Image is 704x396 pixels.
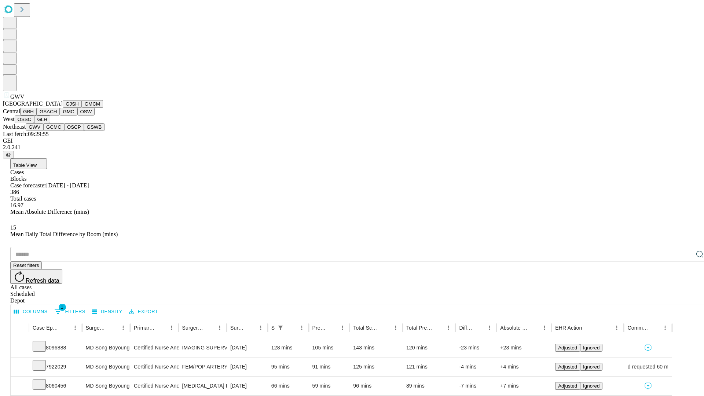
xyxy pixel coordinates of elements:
[43,123,64,131] button: GCMC
[86,338,126,357] div: MD Song Boyoung Md
[10,209,89,215] span: Mean Absolute Difference (mins)
[529,323,539,333] button: Sort
[271,325,275,331] div: Scheduled In Room Duration
[500,377,548,395] div: +7 mins
[459,325,473,331] div: Difference
[20,108,37,115] button: GBH
[182,338,223,357] div: IMAGING SUPERVISION \T\ INTERPRETATION VISCERAL, SELECTIVE
[15,115,34,123] button: OSSC
[14,361,25,374] button: Expand
[500,325,528,331] div: Absolute Difference
[406,357,452,376] div: 121 mins
[13,263,39,268] span: Reset filters
[90,306,124,318] button: Density
[327,323,337,333] button: Sort
[623,357,672,376] span: md requested 60 min
[10,182,46,188] span: Case forecaster
[406,338,452,357] div: 120 mins
[406,377,452,395] div: 89 mins
[182,357,223,376] div: FEM/POP ARTERY REVASC W/ [MEDICAL_DATA]+[MEDICAL_DATA]
[275,323,286,333] button: Show filters
[500,338,548,357] div: +23 mins
[286,323,297,333] button: Sort
[3,100,63,107] span: [GEOGRAPHIC_DATA]
[230,357,264,376] div: [DATE]
[10,195,36,202] span: Total cases
[70,323,80,333] button: Menu
[271,377,305,395] div: 66 mins
[297,323,307,333] button: Menu
[3,151,14,158] button: @
[3,131,49,137] span: Last fetch: 09:29:55
[230,338,264,357] div: [DATE]
[10,158,47,169] button: Table View
[245,323,256,333] button: Sort
[580,382,602,390] button: Ignored
[204,323,214,333] button: Sort
[271,357,305,376] div: 95 mins
[10,93,24,100] span: GWV
[134,357,175,376] div: Certified Nurse Anesthetist
[59,304,66,311] span: 1
[580,363,602,371] button: Ignored
[558,364,577,370] span: Adjusted
[108,323,118,333] button: Sort
[443,323,454,333] button: Menu
[214,323,225,333] button: Menu
[84,123,105,131] button: GSWB
[406,325,433,331] div: Total Predicted Duration
[3,108,20,114] span: Central
[353,377,399,395] div: 96 mins
[127,306,160,318] button: Export
[256,323,266,333] button: Menu
[627,357,668,376] div: md requested 60 min
[312,357,346,376] div: 91 mins
[3,137,701,144] div: GEI
[353,357,399,376] div: 125 mins
[558,345,577,351] span: Adjusted
[14,342,25,355] button: Expand
[13,162,37,168] span: Table View
[86,325,107,331] div: Surgeon Name
[14,380,25,393] button: Expand
[60,108,77,115] button: GMC
[86,357,126,376] div: MD Song Boyoung Md
[230,377,264,395] div: [DATE]
[33,325,59,331] div: Case Epic Id
[63,100,82,108] button: GJSH
[650,323,660,333] button: Sort
[134,325,155,331] div: Primary Service
[182,377,223,395] div: [MEDICAL_DATA] PLACEMENT, ABDOMINAL-LOWER EXTREMITY, FIRST ORDER BRANCH
[275,323,286,333] div: 1 active filter
[555,344,580,352] button: Adjusted
[390,323,401,333] button: Menu
[10,224,16,231] span: 15
[484,323,495,333] button: Menu
[459,377,493,395] div: -7 mins
[33,357,78,376] div: 7922029
[166,323,177,333] button: Menu
[312,338,346,357] div: 105 mins
[82,100,103,108] button: GMCM
[459,338,493,357] div: -23 mins
[10,269,62,284] button: Refresh data
[60,323,70,333] button: Sort
[583,383,599,389] span: Ignored
[26,278,59,284] span: Refresh data
[353,325,379,331] div: Total Scheduled Duration
[583,323,593,333] button: Sort
[182,325,203,331] div: Surgery Name
[12,306,49,318] button: Select columns
[555,363,580,371] button: Adjusted
[230,325,245,331] div: Surgery Date
[134,338,175,357] div: Certified Nurse Anesthetist
[33,338,78,357] div: 8096888
[10,202,23,208] span: 16.97
[474,323,484,333] button: Sort
[77,108,95,115] button: OSW
[6,152,11,157] span: @
[134,377,175,395] div: Certified Nurse Anesthetist
[583,345,599,351] span: Ignored
[3,124,26,130] span: Northeast
[660,323,670,333] button: Menu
